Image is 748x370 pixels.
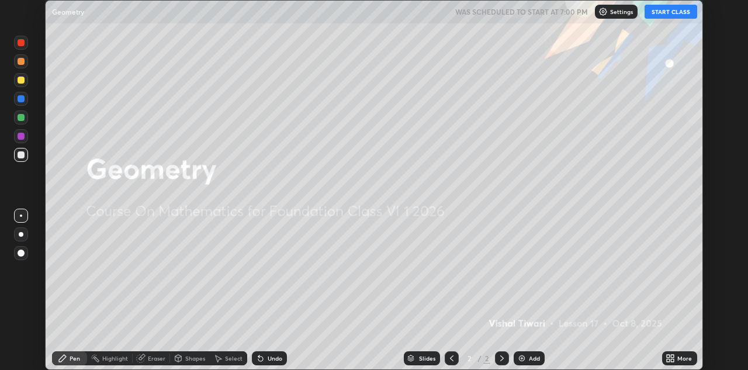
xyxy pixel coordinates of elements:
[598,7,608,16] img: class-settings-icons
[148,355,165,361] div: Eraser
[419,355,435,361] div: Slides
[517,354,527,363] img: add-slide-button
[677,355,692,361] div: More
[455,6,588,17] h5: WAS SCHEDULED TO START AT 7:00 PM
[483,353,490,364] div: 2
[52,7,84,16] p: Geometry
[70,355,80,361] div: Pen
[529,355,540,361] div: Add
[610,9,633,15] p: Settings
[268,355,282,361] div: Undo
[463,355,475,362] div: 2
[225,355,243,361] div: Select
[645,5,697,19] button: START CLASS
[102,355,128,361] div: Highlight
[477,355,481,362] div: /
[185,355,205,361] div: Shapes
